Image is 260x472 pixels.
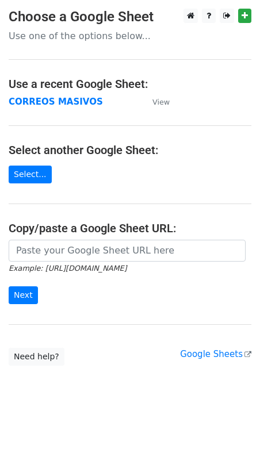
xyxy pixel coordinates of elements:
[9,264,127,273] small: Example: [URL][DOMAIN_NAME]
[9,143,251,157] h4: Select another Google Sheet:
[9,166,52,183] a: Select...
[9,77,251,91] h4: Use a recent Google Sheet:
[9,221,251,235] h4: Copy/paste a Google Sheet URL:
[141,97,170,107] a: View
[9,30,251,42] p: Use one of the options below...
[152,98,170,106] small: View
[9,9,251,25] h3: Choose a Google Sheet
[180,349,251,359] a: Google Sheets
[9,286,38,304] input: Next
[9,97,103,107] a: CORREOS MASIVOS
[9,240,246,262] input: Paste your Google Sheet URL here
[9,348,64,366] a: Need help?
